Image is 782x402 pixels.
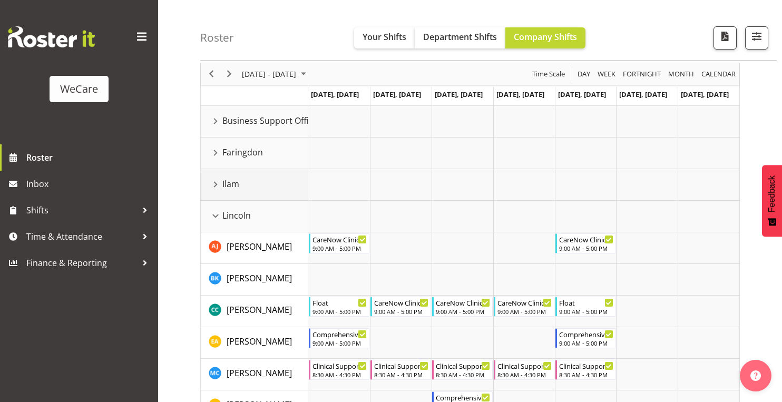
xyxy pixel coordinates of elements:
[494,360,554,380] div: Mary Childs"s event - Clinical Support Begin From Thursday, October 16, 2025 at 8:30:00 AM GMT+13...
[202,63,220,85] div: previous period
[204,67,219,81] button: Previous
[227,272,292,284] span: [PERSON_NAME]
[700,67,737,81] span: calendar
[60,81,98,97] div: WeCare
[435,90,483,99] span: [DATE], [DATE]
[436,297,490,308] div: CareNow Clinic
[576,67,591,81] span: Day
[201,296,308,327] td: Charlotte Courtney resource
[312,370,367,379] div: 8:30 AM - 4:30 PM
[559,360,613,371] div: Clinical Support
[750,370,761,381] img: help-xxl-2.png
[555,360,616,380] div: Mary Childs"s event - Clinical Support Begin From Friday, October 17, 2025 at 8:30:00 AM GMT+13:0...
[374,360,428,371] div: Clinical Support
[238,63,312,85] div: October 13 - 19, 2025
[374,370,428,379] div: 8:30 AM - 4:30 PM
[201,201,308,232] td: Lincoln resource
[312,297,367,308] div: Float
[309,360,369,380] div: Mary Childs"s event - Clinical Support Begin From Monday, October 13, 2025 at 8:30:00 AM GMT+13:0...
[354,27,415,48] button: Your Shifts
[713,26,737,50] button: Download a PDF of the roster according to the set date range.
[531,67,567,81] button: Time Scale
[496,90,544,99] span: [DATE], [DATE]
[762,165,782,237] button: Feedback - Show survey
[222,146,263,159] span: Faringdon
[222,114,318,127] span: Business Support Office
[201,138,308,169] td: Faringdon resource
[514,31,577,43] span: Company Shifts
[436,360,490,371] div: Clinical Support
[227,367,292,379] a: [PERSON_NAME]
[370,360,431,380] div: Mary Childs"s event - Clinical Support Begin From Tuesday, October 14, 2025 at 8:30:00 AM GMT+13:...
[312,329,367,339] div: Comprehensive Consult
[555,297,616,317] div: Charlotte Courtney"s event - Float Begin From Friday, October 17, 2025 at 9:00:00 AM GMT+13:00 En...
[436,370,490,379] div: 8:30 AM - 4:30 PM
[423,31,497,43] span: Department Shifts
[667,67,696,81] button: Timeline Month
[227,367,292,379] span: [PERSON_NAME]
[309,233,369,253] div: Amy Johannsen"s event - CareNow Clinic Begin From Monday, October 13, 2025 at 9:00:00 AM GMT+13:0...
[559,370,613,379] div: 8:30 AM - 4:30 PM
[596,67,618,81] button: Timeline Week
[227,241,292,252] span: [PERSON_NAME]
[555,233,616,253] div: Amy Johannsen"s event - CareNow Clinic Begin From Friday, October 17, 2025 at 9:00:00 AM GMT+13:0...
[497,360,552,371] div: Clinical Support
[597,67,617,81] span: Week
[200,32,234,44] h4: Roster
[227,272,292,285] a: [PERSON_NAME]
[26,202,137,218] span: Shifts
[558,90,606,99] span: [DATE], [DATE]
[619,90,667,99] span: [DATE], [DATE]
[312,234,367,244] div: CareNow Clinic
[559,244,613,252] div: 9:00 AM - 5:00 PM
[559,307,613,316] div: 9:00 AM - 5:00 PM
[505,27,585,48] button: Company Shifts
[201,232,308,264] td: Amy Johannsen resource
[26,255,137,271] span: Finance & Reporting
[26,229,137,244] span: Time & Attendance
[227,336,292,347] span: [PERSON_NAME]
[312,244,367,252] div: 9:00 AM - 5:00 PM
[436,307,490,316] div: 9:00 AM - 5:00 PM
[370,297,431,317] div: Charlotte Courtney"s event - CareNow Clinic Begin From Tuesday, October 14, 2025 at 9:00:00 AM GM...
[309,297,369,317] div: Charlotte Courtney"s event - Float Begin From Monday, October 13, 2025 at 9:00:00 AM GMT+13:00 En...
[373,90,421,99] span: [DATE], [DATE]
[555,328,616,348] div: Ena Advincula"s event - Comprehensive Consult Begin From Friday, October 17, 2025 at 9:00:00 AM G...
[432,360,493,380] div: Mary Childs"s event - Clinical Support Begin From Wednesday, October 15, 2025 at 8:30:00 AM GMT+1...
[201,106,308,138] td: Business Support Office resource
[201,327,308,359] td: Ena Advincula resource
[220,63,238,85] div: next period
[309,328,369,348] div: Ena Advincula"s event - Comprehensive Consult Begin From Monday, October 13, 2025 at 9:00:00 AM G...
[201,359,308,390] td: Mary Childs resource
[622,67,662,81] span: Fortnight
[227,303,292,316] a: [PERSON_NAME]
[494,297,554,317] div: Charlotte Courtney"s event - CareNow Clinic Begin From Thursday, October 16, 2025 at 9:00:00 AM G...
[497,297,552,308] div: CareNow Clinic
[559,339,613,347] div: 9:00 AM - 5:00 PM
[621,67,663,81] button: Fortnight
[559,329,613,339] div: Comprehensive Consult
[531,67,566,81] span: Time Scale
[26,150,153,165] span: Roster
[681,90,729,99] span: [DATE], [DATE]
[222,178,239,190] span: Ilam
[312,360,367,371] div: Clinical Support
[559,234,613,244] div: CareNow Clinic
[745,26,768,50] button: Filter Shifts
[363,31,406,43] span: Your Shifts
[241,67,297,81] span: [DATE] - [DATE]
[312,339,367,347] div: 9:00 AM - 5:00 PM
[227,335,292,348] a: [PERSON_NAME]
[374,297,428,308] div: CareNow Clinic
[311,90,359,99] span: [DATE], [DATE]
[227,240,292,253] a: [PERSON_NAME]
[700,67,738,81] button: Month
[8,26,95,47] img: Rosterit website logo
[26,176,153,192] span: Inbox
[201,169,308,201] td: Ilam resource
[767,175,777,212] span: Feedback
[497,370,552,379] div: 8:30 AM - 4:30 PM
[576,67,592,81] button: Timeline Day
[374,307,428,316] div: 9:00 AM - 5:00 PM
